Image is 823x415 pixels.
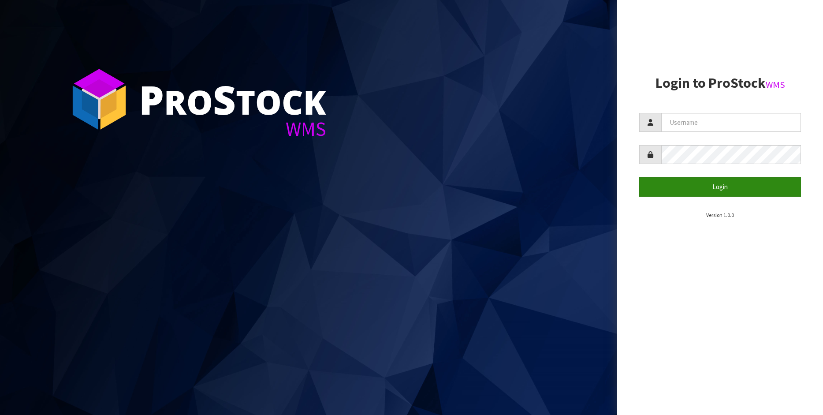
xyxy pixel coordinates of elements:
[139,79,326,119] div: ro tock
[661,113,801,132] input: Username
[639,177,801,196] button: Login
[766,79,785,90] small: WMS
[139,72,164,126] span: P
[139,119,326,139] div: WMS
[66,66,132,132] img: ProStock Cube
[213,72,236,126] span: S
[639,75,801,91] h2: Login to ProStock
[706,212,734,218] small: Version 1.0.0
